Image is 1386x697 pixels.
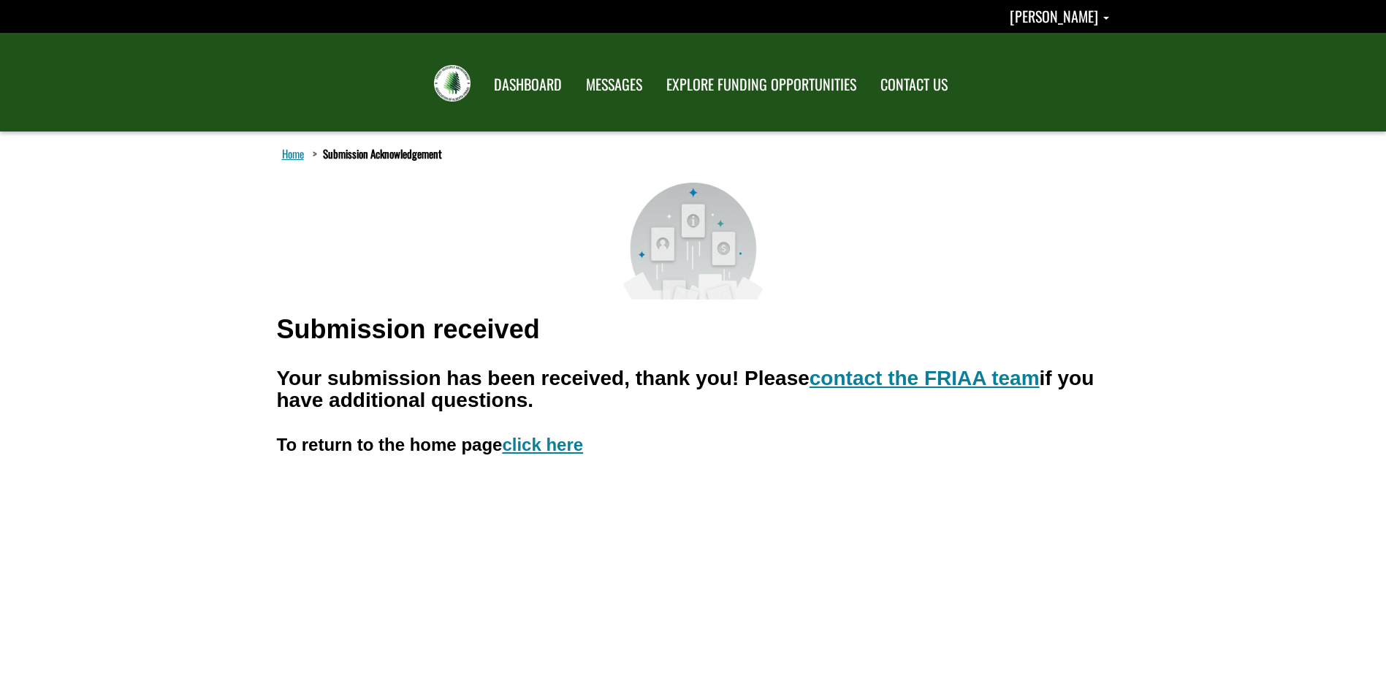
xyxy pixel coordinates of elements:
h2: Your submission has been received, thank you! Please if you have additional questions. [277,367,1110,413]
span: [PERSON_NAME] [1010,5,1098,27]
img: FRIAA Submissions Portal [434,65,471,102]
a: EXPLORE FUNDING OPPORTUNITIES [655,66,867,103]
a: contact the FRIAA team [810,367,1040,389]
h1: Submission received [277,315,540,344]
a: CONTACT US [869,66,959,103]
a: Kevin Kuhn [1010,5,1109,27]
h3: To return to the home page [277,435,584,454]
a: click here [502,435,583,454]
a: Home [279,144,307,163]
li: Submission Acknowledgement [309,146,442,161]
a: DASHBOARD [483,66,573,103]
nav: Main Navigation [481,62,959,103]
a: MESSAGES [575,66,653,103]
